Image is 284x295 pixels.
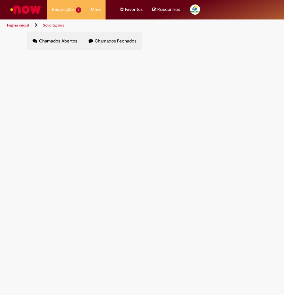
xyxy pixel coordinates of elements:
[157,6,180,12] span: Rascunhos
[91,6,101,13] span: More
[152,6,180,12] a: No momento, sua lista de rascunhos tem 0 Itens
[95,38,136,44] span: Chamados Fechados
[43,23,64,28] a: Solicitações
[9,3,42,16] img: ServiceNow
[125,6,143,13] span: Favoritos
[5,19,137,31] ul: Trilhas de página
[39,38,77,44] span: Chamados Abertos
[52,6,75,13] span: Requisições
[7,23,29,28] a: Página inicial
[76,7,81,13] span: 8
